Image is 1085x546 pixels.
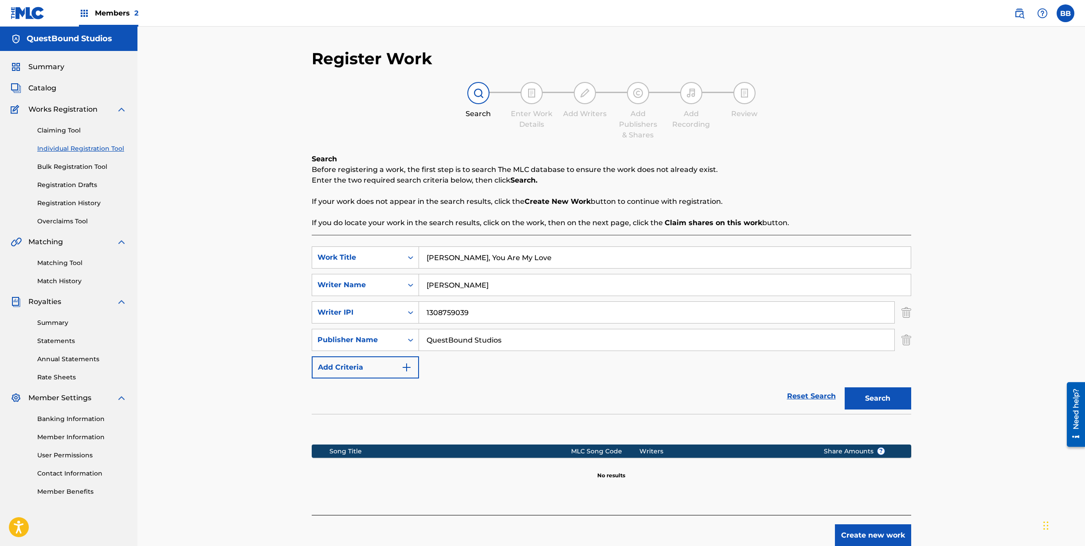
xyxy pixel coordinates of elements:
span: Member Settings [28,393,91,403]
div: User Menu [1057,4,1074,22]
img: step indicator icon for Review [739,88,750,98]
h2: Register Work [312,49,432,69]
img: step indicator icon for Search [473,88,484,98]
span: Share Amounts [824,447,885,456]
strong: Create New Work [525,197,591,206]
img: Royalties [11,296,21,307]
a: Summary [37,318,127,328]
img: Works Registration [11,104,22,115]
a: Reset Search [783,386,840,406]
a: User Permissions [37,451,127,460]
span: Royalties [28,296,61,307]
p: No results [597,461,625,480]
iframe: Resource Center [1060,378,1085,451]
h5: QuestBound Studios [27,34,112,44]
a: CatalogCatalog [11,83,56,94]
p: Enter the two required search criteria below, then click [312,175,911,186]
a: SummarySummary [11,62,64,72]
a: Matching Tool [37,258,127,268]
a: Bulk Registration Tool [37,162,127,172]
span: Works Registration [28,104,98,115]
a: Overclaims Tool [37,217,127,226]
a: Contact Information [37,469,127,478]
a: Statements [37,336,127,346]
div: Enter Work Details [509,109,554,130]
div: Writers [639,447,810,456]
strong: Search. [510,176,537,184]
span: Matching [28,237,63,247]
a: Annual Statements [37,355,127,364]
img: step indicator icon for Enter Work Details [526,88,537,98]
button: Search [845,387,911,409]
a: Member Information [37,433,127,442]
form: Search Form [312,246,911,414]
span: Catalog [28,83,56,94]
img: Delete Criterion [901,301,911,324]
b: Search [312,155,337,163]
a: Public Search [1011,4,1028,22]
a: Individual Registration Tool [37,144,127,153]
div: Work Title [317,252,397,263]
div: Add Writers [563,109,607,119]
img: Member Settings [11,393,21,403]
p: If you do locate your work in the search results, click on the work, then on the next page, click... [312,218,911,228]
span: Members [95,8,138,18]
span: 2 [134,9,138,17]
div: Writer IPI [317,307,397,318]
img: help [1037,8,1048,19]
a: Rate Sheets [37,373,127,382]
span: Summary [28,62,64,72]
div: Writer Name [317,280,397,290]
img: Delete Criterion [901,329,911,351]
img: step indicator icon for Add Publishers & Shares [633,88,643,98]
strong: Claim shares on this work [665,218,762,227]
div: Drag [1043,512,1049,539]
div: Help [1034,4,1051,22]
img: step indicator icon for Add Writers [580,88,590,98]
img: search [1014,8,1025,19]
div: Review [722,109,767,119]
a: Member Benefits [37,487,127,496]
div: Add Publishers & Shares [616,109,660,140]
img: Matching [11,237,22,247]
div: MLC Song Code [571,447,639,456]
img: Top Rightsholders [79,8,90,19]
button: Add Criteria [312,356,419,378]
img: expand [116,237,127,247]
img: Accounts [11,34,21,44]
p: Before registering a work, the first step is to search The MLC database to ensure the work does n... [312,164,911,175]
a: Registration History [37,199,127,208]
img: expand [116,104,127,115]
a: Registration Drafts [37,180,127,190]
img: MLC Logo [11,7,45,19]
img: step indicator icon for Add Recording [686,88,697,98]
span: ? [877,448,885,455]
img: Catalog [11,83,21,94]
a: Claiming Tool [37,126,127,135]
div: Song Title [329,447,571,456]
img: 9d2ae6d4665cec9f34b9.svg [401,362,412,373]
p: If your work does not appear in the search results, click the button to continue with registration. [312,196,911,207]
img: Summary [11,62,21,72]
a: Banking Information [37,414,127,424]
div: Add Recording [669,109,713,130]
img: expand [116,393,127,403]
div: Publisher Name [317,335,397,345]
img: expand [116,296,127,307]
iframe: Chat Widget [1041,503,1085,546]
div: Search [456,109,501,119]
a: Match History [37,277,127,286]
